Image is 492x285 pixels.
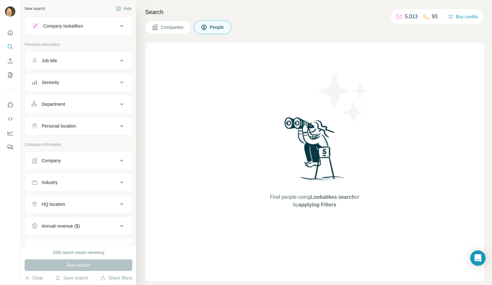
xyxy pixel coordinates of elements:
button: Department [25,96,132,112]
p: Personal information [25,42,132,47]
span: Lookalikes search [310,194,355,200]
span: People [210,24,225,30]
div: 2000 search results remaining [53,250,104,256]
button: Use Surfe on LinkedIn [5,99,15,111]
button: Use Surfe API [5,113,15,125]
div: Department [42,101,65,107]
button: Personal location [25,118,132,134]
button: Share filters [101,275,132,281]
button: Buy credits [448,12,478,21]
img: Avatar [5,6,15,17]
div: Open Intercom Messenger [470,250,486,266]
h4: Search [145,8,484,17]
button: My lists [5,69,15,81]
p: 5,013 [405,13,418,21]
div: Company lookalikes [43,23,83,29]
div: New search [25,6,45,12]
button: Save search [55,275,88,281]
button: Seniority [25,75,132,90]
button: Clear [25,275,43,281]
span: Find people using or by [263,193,366,209]
div: Annual revenue ($) [42,223,80,229]
div: Industry [42,179,58,186]
button: Company [25,153,132,168]
span: applying Filters [299,202,336,207]
span: Companies [161,24,184,30]
p: 93 [432,13,438,21]
button: Search [5,41,15,53]
p: Company information [25,142,132,147]
div: Employees (size) [42,245,76,251]
button: Quick start [5,27,15,38]
button: Job title [25,53,132,68]
button: HQ location [25,197,132,212]
img: Surfe Illustration - Stars [315,69,373,126]
button: Company lookalikes [25,18,132,34]
div: Company [42,157,61,164]
div: Personal location [42,123,76,129]
div: Seniority [42,79,59,86]
button: Hide [111,4,136,13]
div: HQ location [42,201,65,207]
button: Annual revenue ($) [25,218,132,234]
div: Job title [42,57,57,64]
button: Employees (size) [25,240,132,256]
button: Feedback [5,141,15,153]
button: Dashboard [5,127,15,139]
button: Industry [25,175,132,190]
button: Enrich CSV [5,55,15,67]
img: Surfe Illustration - Woman searching with binoculars [282,115,348,187]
